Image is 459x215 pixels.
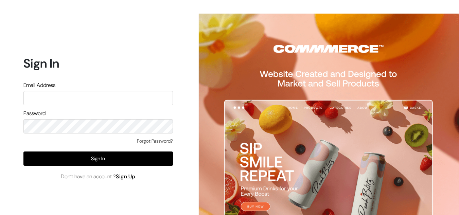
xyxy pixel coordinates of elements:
[137,138,173,145] a: Forgot Password?
[23,109,46,118] label: Password
[61,173,136,181] span: Don’t have an account ?
[23,151,173,166] button: Sign In
[23,56,173,71] h1: Sign In
[116,173,136,180] a: Sign Up
[23,81,55,89] label: Email Address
